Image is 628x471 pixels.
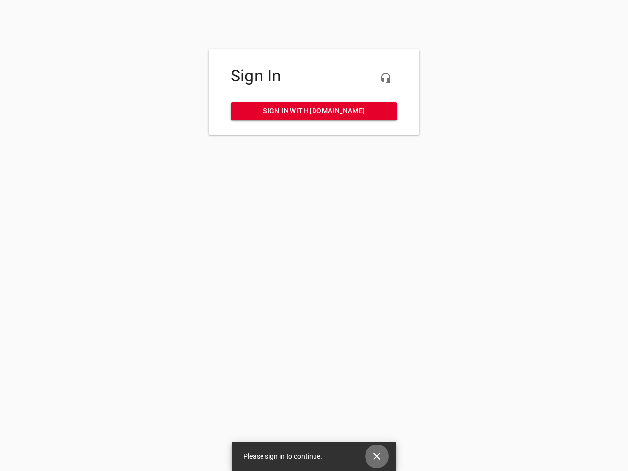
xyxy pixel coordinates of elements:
[243,452,322,460] span: Please sign in to continue.
[365,445,389,468] button: Close
[414,110,621,464] iframe: Chat
[238,105,390,117] span: Sign in with [DOMAIN_NAME]
[231,102,397,120] a: Sign in with [DOMAIN_NAME]
[231,66,397,86] h4: Sign In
